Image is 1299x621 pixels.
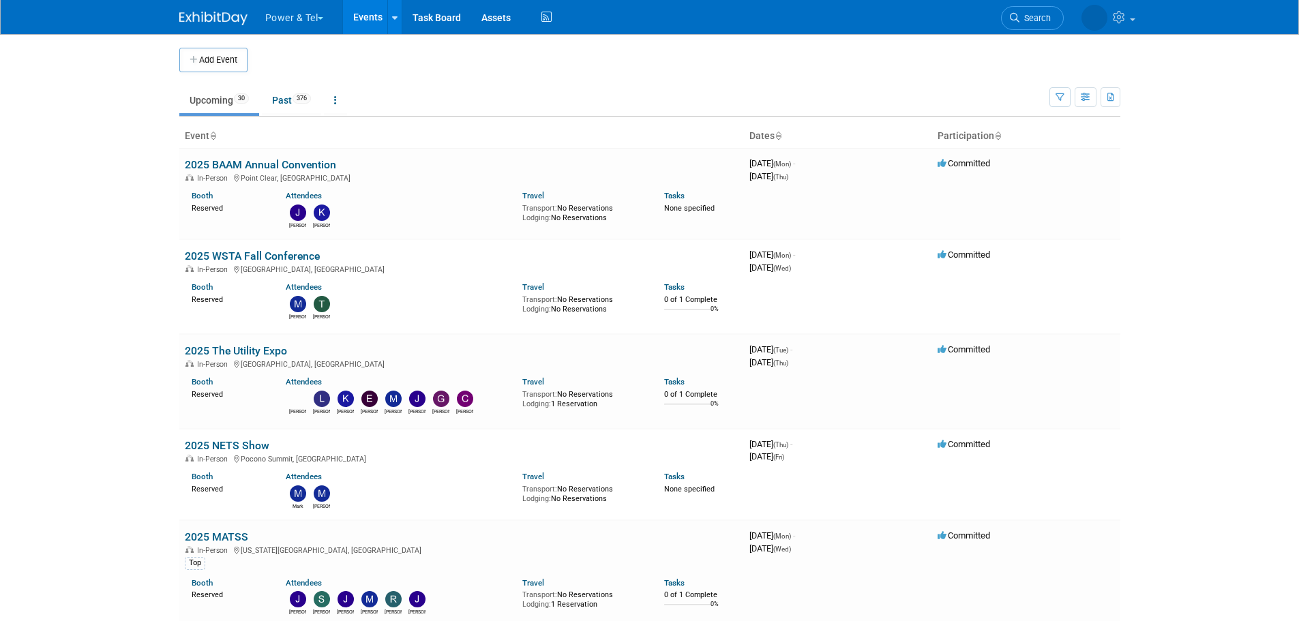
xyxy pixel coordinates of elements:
span: [DATE] [749,158,795,168]
a: Attendees [286,282,322,292]
span: [DATE] [749,344,792,354]
a: Booth [192,282,213,292]
span: Transport: [522,390,557,399]
a: Tasks [664,282,685,292]
span: In-Person [197,455,232,464]
span: Lodging: [522,305,551,314]
div: Mike Brems [361,607,378,616]
span: - [793,158,795,168]
div: No Reservations No Reservations [522,292,644,314]
div: Point Clear, [GEOGRAPHIC_DATA] [185,172,738,183]
a: 2025 NETS Show [185,439,269,452]
div: Reserved [192,292,266,305]
div: Taylor Trewyn [313,312,330,320]
span: Transport: [522,295,557,304]
span: Committed [938,249,990,260]
img: Jeff Danner [409,591,425,607]
a: Booth [192,191,213,200]
img: Judd Bartley [290,591,306,607]
span: (Fri) [773,453,784,461]
a: Sort by Participation Type [994,130,1001,141]
span: Lodging: [522,213,551,222]
img: Melissa Seibring [1081,5,1107,31]
img: Mark Monteleone [290,485,306,502]
img: Taylor Trewyn [314,296,330,312]
a: Tasks [664,191,685,200]
span: - [793,249,795,260]
span: Committed [938,439,990,449]
a: Travel [522,472,544,481]
img: Scott Perkins [314,591,330,607]
img: Lydia Lott [314,391,330,407]
a: Tasks [664,472,685,481]
img: In-Person Event [185,174,194,181]
a: 2025 MATSS [185,530,248,543]
a: Tasks [664,377,685,387]
img: Michael Mackeben [314,485,330,502]
div: James Jones [289,221,306,229]
img: Greg Heard [433,391,449,407]
span: None specified [664,204,715,213]
a: Travel [522,377,544,387]
img: Rob Sanders [290,391,306,407]
span: (Thu) [773,441,788,449]
td: 0% [711,400,719,419]
span: (Thu) [773,359,788,367]
img: In-Person Event [185,360,194,367]
span: [DATE] [749,451,784,461]
span: Transport: [522,204,557,213]
a: 2025 BAAM Annual Convention [185,158,336,171]
img: Chris Anderson [457,391,473,407]
div: [GEOGRAPHIC_DATA], [GEOGRAPHIC_DATA] [185,358,738,369]
a: Past376 [262,87,321,113]
a: Booth [192,578,213,588]
td: 0% [711,305,719,324]
span: In-Person [197,265,232,274]
img: ExhibitDay [179,12,248,25]
span: Search [1019,13,1051,23]
div: 0 of 1 Complete [664,390,738,399]
div: Scott Perkins [313,607,330,616]
span: In-Person [197,174,232,183]
div: Chris Anderson [456,407,473,415]
div: Pocono Summit, [GEOGRAPHIC_DATA] [185,453,738,464]
div: Reserved [192,588,266,600]
a: Attendees [286,377,322,387]
span: [DATE] [749,171,788,181]
span: [DATE] [749,357,788,367]
a: Travel [522,191,544,200]
div: Kevin Wilkes [337,407,354,415]
div: No Reservations 1 Reservation [522,588,644,609]
div: Judd Bartley [289,607,306,616]
span: (Mon) [773,532,791,540]
td: 0% [711,601,719,619]
span: Lodging: [522,494,551,503]
span: Transport: [522,590,557,599]
div: [US_STATE][GEOGRAPHIC_DATA], [GEOGRAPHIC_DATA] [185,544,738,555]
span: [DATE] [749,249,795,260]
span: [DATE] [749,439,792,449]
span: 30 [234,93,249,104]
span: [DATE] [749,262,791,273]
div: Greg Heard [432,407,449,415]
a: Sort by Start Date [775,130,781,141]
a: Tasks [664,578,685,588]
a: Search [1001,6,1064,30]
div: Edward Sudina [361,407,378,415]
img: In-Person Event [185,265,194,272]
div: No Reservations No Reservations [522,482,644,503]
a: Booth [192,377,213,387]
span: [DATE] [749,530,795,541]
span: - [790,344,792,354]
div: No Reservations 1 Reservation [522,387,644,408]
img: Mike Brems [361,591,378,607]
span: None specified [664,485,715,494]
a: Attendees [286,578,322,588]
button: Add Event [179,48,248,72]
span: (Mon) [773,160,791,168]
span: Committed [938,530,990,541]
div: Rob Sanders [289,407,306,415]
div: Lydia Lott [313,407,330,415]
span: (Mon) [773,252,791,259]
div: Kevin Wilkes [313,221,330,229]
